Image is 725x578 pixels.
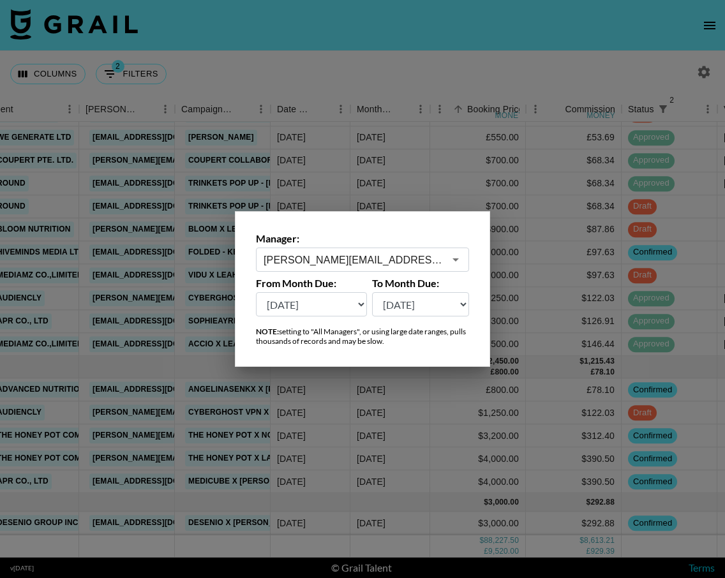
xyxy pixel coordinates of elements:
[256,277,367,290] label: From Month Due:
[256,232,469,245] label: Manager:
[256,327,469,346] div: setting to "All Managers", or using large date ranges, pulls thousands of records and may be slow.
[372,277,470,290] label: To Month Due:
[447,251,465,269] button: Open
[256,327,279,336] strong: NOTE:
